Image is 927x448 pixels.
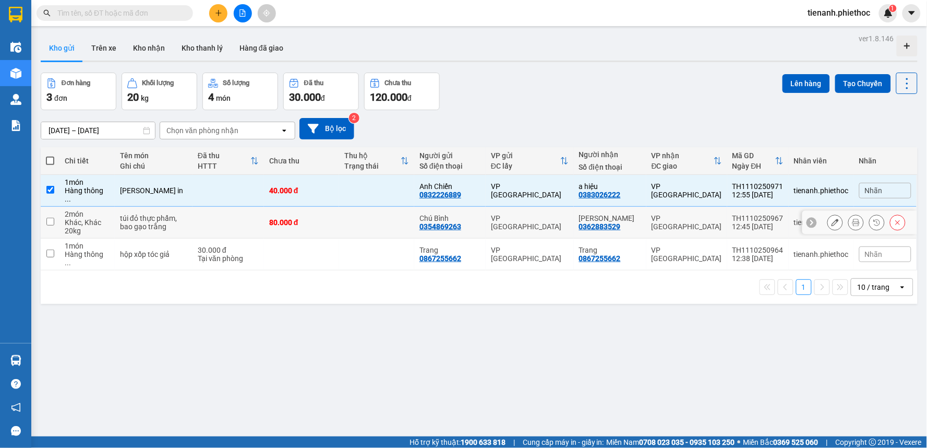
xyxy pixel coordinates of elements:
[826,437,828,448] span: |
[289,91,321,103] span: 30.000
[198,254,259,263] div: Tại văn phòng
[65,157,110,165] div: Chi tiết
[280,126,288,135] svg: open
[579,246,641,254] div: Trang
[127,91,139,103] span: 20
[794,250,849,258] div: tienanh.phiethoc
[907,8,917,18] span: caret-down
[65,195,71,203] span: ...
[640,438,735,446] strong: 0708 023 035 - 0935 103 250
[142,79,174,87] div: Khối lượng
[800,6,879,19] span: tienanh.phiethoc
[732,222,784,231] div: 12:45 [DATE]
[579,222,621,231] div: 0362883529
[652,151,714,160] div: VP nhận
[419,222,461,231] div: 0354869263
[349,113,359,123] sup: 2
[120,151,187,160] div: Tên món
[419,191,461,199] div: 0832226889
[652,162,714,170] div: ĐC giao
[491,151,560,160] div: VP gửi
[865,186,883,195] span: Nhãn
[732,182,784,191] div: TH1110250971
[166,125,238,136] div: Chọn văn phòng nhận
[11,426,21,436] span: message
[461,438,505,446] strong: 1900 633 818
[827,215,843,230] div: Sửa đơn hàng
[646,147,727,175] th: Toggle SortBy
[46,91,52,103] span: 3
[732,214,784,222] div: TH1110250967
[65,186,110,203] div: Hàng thông thường
[491,182,569,199] div: VP [GEOGRAPHIC_DATA]
[727,147,789,175] th: Toggle SortBy
[859,157,911,165] div: Nhãn
[269,157,334,165] div: Chưa thu
[41,36,83,61] button: Kho gửi
[41,122,155,139] input: Select a date range.
[891,5,895,12] span: 1
[13,76,155,111] b: GỬI : VP [GEOGRAPHIC_DATA]
[198,162,250,170] div: HTTT
[513,437,515,448] span: |
[339,147,414,175] th: Toggle SortBy
[579,150,641,159] div: Người nhận
[65,242,110,250] div: 1 món
[62,79,90,87] div: Đơn hàng
[304,79,323,87] div: Đã thu
[897,36,918,56] div: Tạo kho hàng mới
[10,120,21,131] img: solution-icon
[321,94,325,102] span: đ
[209,4,227,22] button: plus
[407,94,412,102] span: đ
[54,94,67,102] span: đơn
[889,5,897,12] sup: 1
[83,36,125,61] button: Trên xe
[491,162,560,170] div: ĐC lấy
[223,79,250,87] div: Số lượng
[364,73,440,110] button: Chưa thu120.000đ
[10,94,21,105] img: warehouse-icon
[9,7,22,22] img: logo-vxr
[173,36,231,61] button: Kho thanh lý
[198,151,250,160] div: Đã thu
[283,73,359,110] button: Đã thu30.000đ
[794,218,849,227] div: tienanh.phiethoc
[120,250,187,258] div: hộp xốp tóc giả
[419,151,480,160] div: Người gửi
[579,182,641,191] div: a hiệu
[43,9,51,17] span: search
[370,91,407,103] span: 120.000
[10,68,21,79] img: warehouse-icon
[141,94,149,102] span: kg
[202,73,278,110] button: Số lượng4món
[732,162,775,170] div: Ngày ĐH
[419,214,480,222] div: Chú Bình
[98,39,436,52] li: Hotline: 1900 3383, ĐT/Zalo : 0862837383
[65,218,110,227] div: Khác, Khác
[902,4,921,22] button: caret-down
[419,182,480,191] div: Anh Chiến
[898,283,907,291] svg: open
[234,4,252,22] button: file-add
[11,379,21,389] span: question-circle
[65,210,110,218] div: 2 món
[41,73,116,110] button: Đơn hàng3đơn
[491,214,569,231] div: VP [GEOGRAPHIC_DATA]
[607,437,735,448] span: Miền Nam
[344,151,401,160] div: Thu hộ
[859,33,894,44] div: ver 1.8.146
[11,403,21,412] span: notification
[486,147,574,175] th: Toggle SortBy
[65,227,110,235] div: 20 kg
[523,437,604,448] span: Cung cấp máy in - giấy in:
[192,147,264,175] th: Toggle SortBy
[125,36,173,61] button: Kho nhận
[858,282,890,292] div: 10 / trang
[65,258,71,267] span: ...
[120,162,187,170] div: Ghi chú
[385,79,412,87] div: Chưa thu
[269,186,334,195] div: 40.000 đ
[732,151,775,160] div: Mã GD
[419,254,461,263] div: 0867255662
